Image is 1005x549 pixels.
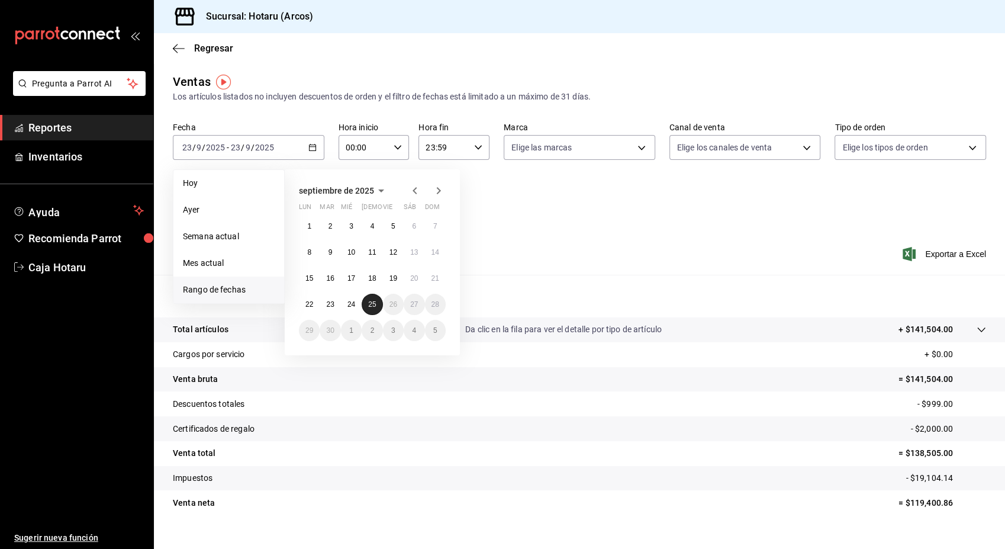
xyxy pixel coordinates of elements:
[368,248,376,256] abbr: 11 de septiembre de 2025
[299,294,320,315] button: 22 de septiembre de 2025
[173,398,244,410] p: Descuentos totales
[216,75,231,89] img: Tooltip marker
[389,300,397,309] abbr: 26 de septiembre de 2025
[173,423,255,435] p: Certificados de regalo
[412,326,416,335] abbr: 4 de octubre de 2025
[911,423,986,435] p: - $2,000.00
[368,300,376,309] abbr: 25 de septiembre de 2025
[347,274,355,282] abbr: 17 de septiembre de 2025
[410,300,418,309] abbr: 27 de septiembre de 2025
[173,289,986,303] p: Resumen
[835,123,986,131] label: Tipo de orden
[205,143,226,152] input: ----
[341,294,362,315] button: 24 de septiembre de 2025
[341,216,362,237] button: 3 de septiembre de 2025
[28,230,144,246] span: Recomienda Parrot
[194,43,233,54] span: Regresar
[173,123,324,131] label: Fecha
[368,274,376,282] abbr: 18 de septiembre de 2025
[425,216,446,237] button: 7 de septiembre de 2025
[196,143,202,152] input: --
[349,326,353,335] abbr: 1 de octubre de 2025
[383,203,392,216] abbr: viernes
[326,326,334,335] abbr: 30 de septiembre de 2025
[13,71,146,96] button: Pregunta a Parrot AI
[328,248,333,256] abbr: 9 de septiembre de 2025
[173,348,245,361] p: Cargos por servicio
[183,230,275,243] span: Semana actual
[307,248,311,256] abbr: 8 de septiembre de 2025
[299,242,320,263] button: 8 de septiembre de 2025
[362,320,382,341] button: 2 de octubre de 2025
[341,320,362,341] button: 1 de octubre de 2025
[307,222,311,230] abbr: 1 de septiembre de 2025
[383,320,404,341] button: 3 de octubre de 2025
[511,142,572,153] span: Elige las marcas
[433,326,437,335] abbr: 5 de octubre de 2025
[391,326,395,335] abbr: 3 de octubre de 2025
[341,203,352,216] abbr: miércoles
[917,398,986,410] p: - $999.00
[173,447,215,460] p: Venta total
[183,177,275,190] span: Hoy
[173,323,228,336] p: Total artículos
[391,222,395,230] abbr: 5 de septiembre de 2025
[362,242,382,263] button: 11 de septiembre de 2025
[898,323,953,336] p: + $141,504.00
[320,242,340,263] button: 9 de septiembre de 2025
[425,294,446,315] button: 28 de septiembre de 2025
[251,143,255,152] span: /
[362,216,382,237] button: 4 de septiembre de 2025
[255,143,275,152] input: ----
[925,348,986,361] p: + $0.00
[425,203,440,216] abbr: domingo
[183,257,275,269] span: Mes actual
[418,123,489,131] label: Hora fin
[669,123,821,131] label: Canal de venta
[362,268,382,289] button: 18 de septiembre de 2025
[245,143,251,152] input: --
[425,320,446,341] button: 5 de octubre de 2025
[465,323,662,336] p: Da clic en la fila para ver el detalle por tipo de artículo
[299,186,374,195] span: septiembre de 2025
[906,472,986,484] p: - $19,104.14
[341,268,362,289] button: 17 de septiembre de 2025
[371,222,375,230] abbr: 4 de septiembre de 2025
[362,294,382,315] button: 25 de septiembre de 2025
[410,248,418,256] abbr: 13 de septiembre de 2025
[183,204,275,216] span: Ayer
[202,143,205,152] span: /
[404,203,416,216] abbr: sábado
[14,532,144,544] span: Sugerir nueva función
[130,31,140,40] button: open_drawer_menu
[898,497,986,509] p: = $119,400.86
[299,203,311,216] abbr: lunes
[362,203,431,216] abbr: jueves
[305,274,313,282] abbr: 15 de septiembre de 2025
[183,284,275,296] span: Rango de fechas
[299,320,320,341] button: 29 de septiembre de 2025
[433,222,437,230] abbr: 7 de septiembre de 2025
[383,294,404,315] button: 26 de septiembre de 2025
[173,497,215,509] p: Venta neta
[182,143,192,152] input: --
[383,268,404,289] button: 19 de septiembre de 2025
[173,43,233,54] button: Regresar
[192,143,196,152] span: /
[8,86,146,98] a: Pregunta a Parrot AI
[28,120,144,136] span: Reportes
[328,222,333,230] abbr: 2 de septiembre de 2025
[305,300,313,309] abbr: 22 de septiembre de 2025
[383,216,404,237] button: 5 de septiembre de 2025
[842,142,927,153] span: Elige los tipos de orden
[404,242,424,263] button: 13 de septiembre de 2025
[299,268,320,289] button: 15 de septiembre de 2025
[230,143,241,152] input: --
[173,91,986,103] div: Los artículos listados no incluyen descuentos de orden y el filtro de fechas está limitado a un m...
[404,268,424,289] button: 20 de septiembre de 2025
[431,274,439,282] abbr: 21 de septiembre de 2025
[227,143,229,152] span: -
[326,274,334,282] abbr: 16 de septiembre de 2025
[339,123,410,131] label: Hora inicio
